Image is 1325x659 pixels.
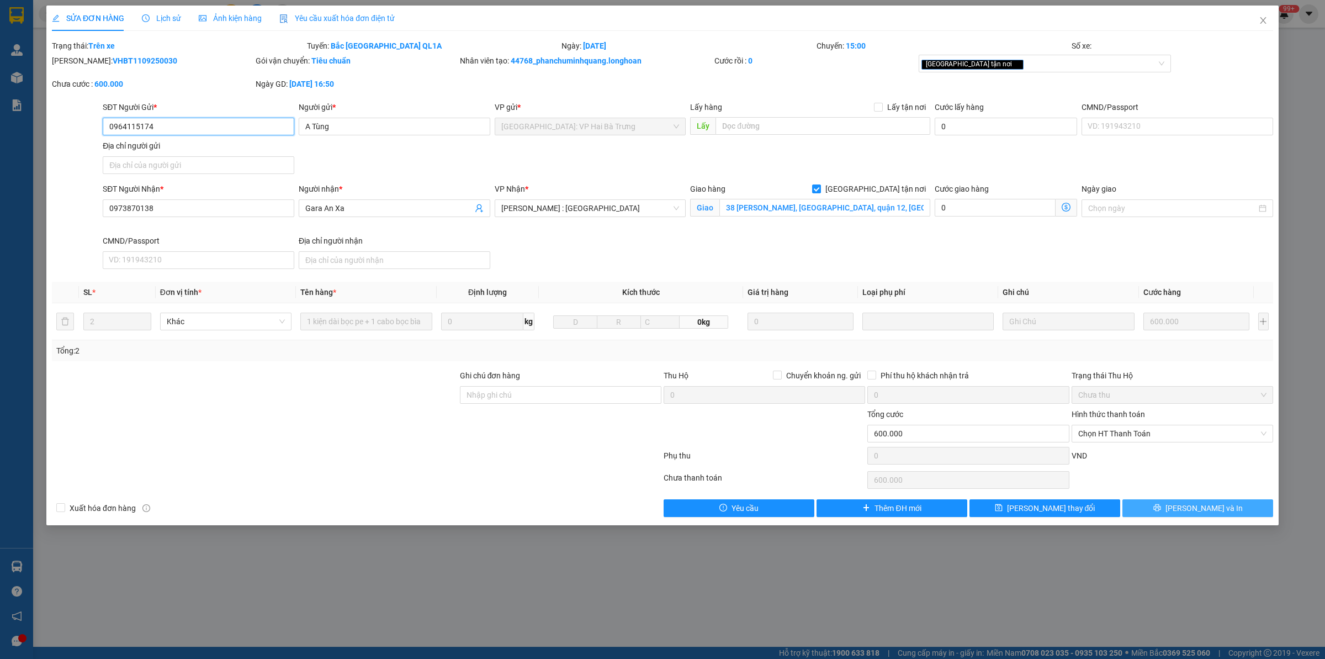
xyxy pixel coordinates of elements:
span: 0kg [680,315,728,329]
b: Trên xe [88,41,115,50]
span: SL [83,288,92,297]
div: Trạng thái Thu Hộ [1072,370,1273,382]
img: icon [279,14,288,23]
div: Cước rồi : [714,55,916,67]
input: Giao tận nơi [719,199,930,217]
span: printer [1153,504,1161,513]
input: Ghi Chú [1003,313,1134,330]
span: plus [862,504,870,513]
b: Tiêu chuẩn [311,56,351,65]
span: Lấy tận nơi [883,101,930,113]
button: plusThêm ĐH mới [817,499,967,517]
span: SỬA ĐƠN HÀNG [52,14,124,23]
span: save [995,504,1003,513]
button: printer[PERSON_NAME] và In [1122,499,1273,517]
span: Chưa thu [1078,387,1266,403]
input: Cước lấy hàng [935,118,1077,135]
button: delete [56,313,74,330]
span: kg [523,313,534,330]
span: Thêm ĐH mới [875,502,921,514]
label: Cước lấy hàng [935,103,984,112]
div: Địa chỉ người gửi [103,140,294,152]
input: Địa chỉ của người nhận [299,251,490,269]
div: Trạng thái: [51,40,306,52]
div: Tổng: 2 [56,345,511,357]
label: Ngày giao [1082,184,1116,193]
div: CMND/Passport [1082,101,1273,113]
span: Tổng cước [867,410,903,419]
b: 600.000 [94,80,123,88]
span: [GEOGRAPHIC_DATA] tận nơi [821,183,930,195]
span: Phí thu hộ khách nhận trả [876,370,973,382]
button: Close [1248,6,1279,36]
div: SĐT Người Nhận [103,183,294,195]
b: [DATE] 16:50 [289,80,334,88]
input: 0 [1143,313,1249,330]
span: Tên hàng [300,288,336,297]
span: Kích thước [622,288,660,297]
div: Gói vận chuyển: [256,55,457,67]
span: picture [199,14,206,22]
span: Yêu cầu [732,502,759,514]
div: Tuyến: [306,40,561,52]
span: Chọn HT Thanh Toán [1078,425,1266,442]
span: Hà Nội: VP Hai Bà Trưng [501,118,680,135]
span: Lịch sử [142,14,181,23]
div: Số xe: [1070,40,1274,52]
span: [PERSON_NAME] và In [1165,502,1243,514]
span: Khác [167,313,285,330]
input: D [553,315,597,329]
span: close [1014,61,1019,67]
b: 44768_phanchuminhquang.longhoan [511,56,642,65]
th: Ghi chú [998,282,1138,303]
button: exclamation-circleYêu cầu [664,499,814,517]
b: VHBT1109250030 [113,56,177,65]
div: Ngày: [560,40,815,52]
span: VND [1072,451,1087,460]
span: Cước hàng [1143,288,1181,297]
div: Chưa cước : [52,78,253,90]
label: Ghi chú đơn hàng [460,371,521,380]
input: Ghi chú đơn hàng [460,386,661,404]
th: Loại phụ phí [858,282,998,303]
span: Ảnh kiện hàng [199,14,262,23]
span: Giao [690,199,719,217]
div: CMND/Passport [103,235,294,247]
div: VP gửi [495,101,686,113]
div: Chuyến: [815,40,1070,52]
div: Chưa thanh toán [662,472,866,491]
input: C [640,315,680,329]
div: Ngày GD: [256,78,457,90]
div: Nhân viên tạo: [460,55,713,67]
b: 15:00 [846,41,866,50]
span: [PERSON_NAME] thay đổi [1007,502,1095,514]
b: Bắc [GEOGRAPHIC_DATA] QL1A [331,41,442,50]
input: Cước giao hàng [935,199,1056,217]
span: Giá trị hàng [748,288,788,297]
span: info-circle [142,504,150,512]
span: Giao hàng [690,184,725,193]
span: close [1259,16,1268,25]
div: Phụ thu [662,450,866,469]
input: 0 [748,313,854,330]
b: [DATE] [583,41,606,50]
div: SĐT Người Gửi [103,101,294,113]
span: Lấy hàng [690,103,722,112]
span: Yêu cầu xuất hóa đơn điện tử [279,14,395,23]
button: save[PERSON_NAME] thay đổi [969,499,1120,517]
div: Địa chỉ người nhận [299,235,490,247]
input: Địa chỉ của người gửi [103,156,294,174]
div: Người gửi [299,101,490,113]
span: clock-circle [142,14,150,22]
input: VD: Bàn, Ghế [300,313,432,330]
span: Lấy [690,117,715,135]
label: Hình thức thanh toán [1072,410,1145,419]
span: exclamation-circle [719,504,727,513]
span: Định lượng [468,288,507,297]
span: VP Nhận [495,184,525,193]
span: [GEOGRAPHIC_DATA] tận nơi [921,60,1024,70]
span: Chuyển khoản ng. gửi [782,370,865,382]
span: Hồ Chí Minh : Kho Quận 12 [501,200,680,217]
input: R [597,315,641,329]
span: edit [52,14,60,22]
